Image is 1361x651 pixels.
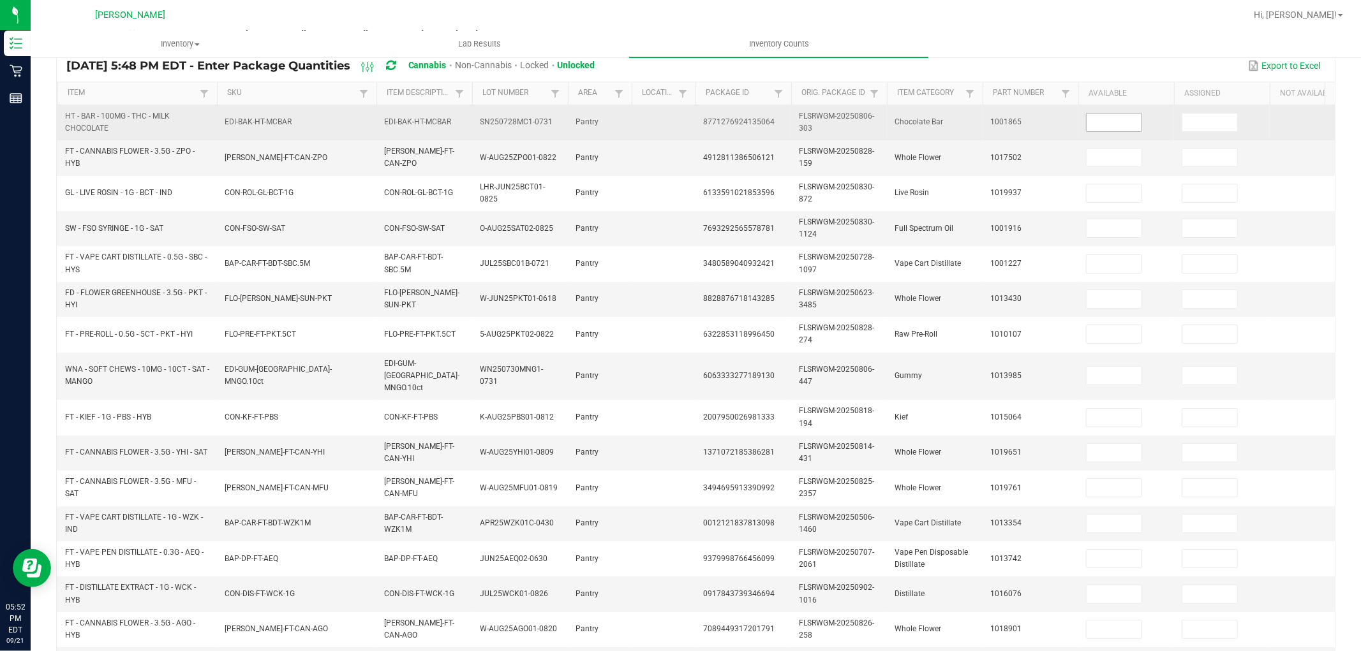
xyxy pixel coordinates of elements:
[520,60,549,70] span: Locked
[990,589,1022,598] span: 1016076
[225,153,327,162] span: [PERSON_NAME]-FT-CAN-ZPO
[703,589,775,598] span: 0917843739346694
[799,548,874,569] span: FLSRWGM-20250707-2061
[384,330,456,339] span: FLO-PRE-FT-PKT.5CT
[1078,82,1174,105] th: Available
[895,153,941,162] span: Whole Flower
[703,153,775,162] span: 4912811386506121
[703,224,775,233] span: 7693292565578781
[480,259,549,268] span: JUL25SBC01B-0721
[65,548,204,569] span: FT - VAPE PEN DISTILLATE - 0.3G - AEQ - HYB
[1254,10,1337,20] span: Hi, [PERSON_NAME]!
[10,37,22,50] inline-svg: Inventory
[576,294,599,303] span: Pantry
[799,583,874,604] span: FLSRWGM-20250902-1016
[578,88,611,98] a: AreaSortable
[990,294,1022,303] span: 1013430
[384,288,459,309] span: FLO-[PERSON_NAME]-SUN-PKT
[384,188,453,197] span: CON-ROL-GL-BCT-1G
[65,583,196,604] span: FT - DISTILLATE EXTRACT - 1G - WCK - HYB
[384,224,445,233] span: CON-FSO-SW-SAT
[576,624,599,633] span: Pantry
[480,518,554,527] span: APR25WZK01C-0430
[480,117,553,126] span: SN250728MC1-0731
[962,85,978,101] a: Filter
[703,624,775,633] span: 7089449317201791
[558,60,595,70] span: Unlocked
[225,413,278,421] span: CON-KF-FT-PBS
[576,448,599,457] span: Pantry
[703,188,775,197] span: 6133591021853596
[384,513,443,534] span: BAP-CAR-FT-BDT-WZK1M
[799,288,874,309] span: FLSRWGM-20250623-3485
[576,224,599,233] span: Pantry
[65,513,203,534] span: FT - VAPE CART DISTILLATE - 1G - WZK - IND
[65,330,193,339] span: FT - PRE-ROLL - 0.5G - 5CT - PKT - HYI
[480,294,556,303] span: W-JUN25PKT01-0618
[13,549,51,587] iframe: Resource center
[576,117,599,126] span: Pantry
[703,371,775,380] span: 6063333277189130
[480,554,547,563] span: JUN25AEQ02-0630
[225,589,295,598] span: CON-DIS-FT-WCK-1G
[384,252,443,274] span: BAP-CAR-FT-BDT-SBC.5M
[990,259,1022,268] span: 1001227
[990,554,1022,563] span: 1013742
[990,224,1022,233] span: 1001916
[6,601,25,636] p: 05:52 PM EDT
[706,88,770,98] a: Package IdSortable
[65,448,207,457] span: FT - CANNABIS FLOWER - 3.5G - YHI - SAT
[576,153,599,162] span: Pantry
[703,554,775,563] span: 9379998766456099
[65,252,207,274] span: FT - VAPE CART DISTILLATE - 0.5G - SBC - HYS
[65,188,172,197] span: GL - LIVE ROSIN - 1G - BCT - IND
[480,224,553,233] span: O-AUG25SAT02-0825
[31,31,330,57] a: Inventory
[576,483,599,492] span: Pantry
[799,323,874,344] span: FLSRWGM-20250828-274
[480,589,548,598] span: JUL25WCK01-0826
[771,85,786,101] a: Filter
[703,413,775,421] span: 2007950026981333
[480,483,558,492] span: W-AUG25MFU01-0819
[895,259,961,268] span: Vape Cart Distillate
[990,188,1022,197] span: 1019937
[480,330,554,339] span: 5-AUG25PKT02-0822
[799,365,874,386] span: FLSRWGM-20250806-447
[356,85,371,101] a: Filter
[480,448,554,457] span: W-AUG25YHI01-0809
[895,518,961,527] span: Vape Cart Distillate
[993,88,1057,98] a: Part NumberSortable
[703,448,775,457] span: 1371072185386281
[895,483,941,492] span: Whole Flower
[31,38,329,50] span: Inventory
[732,38,826,50] span: Inventory Counts
[384,147,454,168] span: [PERSON_NAME]-FT-CAN-ZPO
[384,117,451,126] span: EDI-BAK-HT-MCBAR
[799,406,874,427] span: FLSRWGM-20250818-194
[895,624,941,633] span: Whole Flower
[799,147,874,168] span: FLSRWGM-20250828-159
[799,442,874,463] span: FLSRWGM-20250814-431
[799,217,874,238] span: FLSRWGM-20250830-1124
[576,413,599,421] span: Pantry
[576,554,599,563] span: Pantry
[384,554,438,563] span: BAP-DP-FT-AEQ
[576,589,599,598] span: Pantry
[408,60,447,70] span: Cannabis
[65,112,170,133] span: HT - BAR - 100MG - THC - MILK CHOCOLATE
[895,548,968,569] span: Vape Pen Disposable Distillate
[225,294,332,303] span: FLO-[PERSON_NAME]-SUN-PKT
[703,117,775,126] span: 8771276924135064
[480,365,543,386] span: WN250730MNG1-0731
[225,259,310,268] span: BAP-CAR-FT-BDT-SBC.5M
[576,259,599,268] span: Pantry
[480,182,545,203] span: LHR-JUN25BCT01-0825
[799,252,874,274] span: FLSRWGM-20250728-1097
[225,117,292,126] span: EDI-BAK-HT-MCBAR
[65,413,151,421] span: FT - KIEF - 1G - PBS - HYB
[10,92,22,105] inline-svg: Reports
[895,117,943,126] span: Chocolate Bar
[703,259,775,268] span: 3480589040932421
[897,88,962,98] a: Item CategorySortable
